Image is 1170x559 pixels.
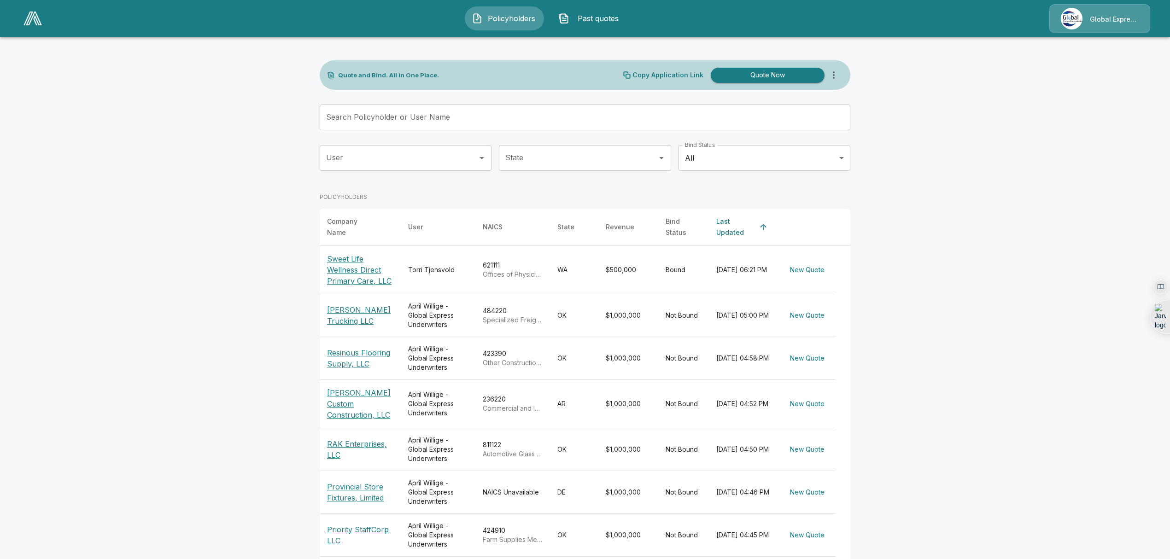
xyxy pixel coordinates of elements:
td: [DATE] 05:00 PM [709,294,779,337]
img: Agency Icon [1061,8,1082,29]
td: $1,000,000 [598,471,658,514]
p: Priority StaffCorp LLC [327,524,393,546]
div: 424910 [483,526,543,544]
img: Policyholders Icon [472,13,483,24]
button: more [825,66,843,84]
div: NAICS [483,221,503,233]
p: Quote and Bind. All in One Place. [338,72,439,78]
p: POLICYHOLDERS [320,193,367,201]
button: Policyholders IconPolicyholders [465,6,544,30]
p: Sweet Life Wellness Direct Primary Care, LLC [327,253,393,286]
td: [DATE] 04:46 PM [709,471,779,514]
button: Open [475,151,488,164]
div: April Willige - Global Express Underwriters [408,436,468,463]
td: [DATE] 04:58 PM [709,337,779,380]
td: NAICS Unavailable [475,471,550,514]
td: $1,000,000 [598,514,658,557]
td: [DATE] 04:45 PM [709,514,779,557]
button: New Quote [786,350,828,367]
div: April Willige - Global Express Underwriters [408,302,468,329]
div: Torri Tjensvold [408,265,468,274]
div: State [557,221,574,233]
td: [DATE] 06:21 PM [709,246,779,294]
td: Not Bound [658,514,709,557]
td: Not Bound [658,337,709,380]
button: New Quote [786,527,828,544]
div: April Willige - Global Express Underwriters [408,344,468,372]
td: Not Bound [658,294,709,337]
div: April Willige - Global Express Underwriters [408,478,468,506]
p: Specialized Freight (except Used Goods) Trucking, Local [483,315,543,325]
p: Copy Application Link [632,72,703,78]
span: Policyholders [486,13,537,24]
div: April Willige - Global Express Underwriters [408,390,468,418]
p: [PERSON_NAME] Custom Construction, LLC [327,387,393,420]
span: Past quotes [573,13,624,24]
td: DE [550,471,598,514]
th: Bind Status [658,209,709,246]
td: $1,000,000 [598,428,658,471]
button: New Quote [786,484,828,501]
div: April Willige - Global Express Underwriters [408,521,468,549]
td: [DATE] 04:50 PM [709,428,779,471]
div: Last Updated [716,216,755,238]
td: WA [550,246,598,294]
div: 484220 [483,306,543,325]
div: 236220 [483,395,543,413]
div: Company Name [327,216,377,238]
div: User [408,221,423,233]
div: Revenue [606,221,634,233]
td: Not Bound [658,380,709,428]
p: Other Construction Material Merchant Wholesalers [483,358,543,367]
button: New Quote [786,307,828,324]
p: Offices of Physicians (except Mental Health Specialists) [483,270,543,279]
td: $1,000,000 [598,337,658,380]
td: OK [550,337,598,380]
p: RAK Enterprises, LLC [327,438,393,460]
button: Open [655,151,668,164]
td: $500,000 [598,246,658,294]
div: 423390 [483,349,543,367]
p: Automotive Glass Replacement Shops [483,449,543,459]
button: New Quote [786,441,828,458]
button: New Quote [786,396,828,413]
button: Past quotes IconPast quotes [551,6,631,30]
img: Past quotes Icon [558,13,569,24]
img: AA Logo [23,12,42,25]
p: Provincial Store Fixtures, Limited [327,481,393,503]
a: Quote Now [707,68,825,83]
td: AR [550,380,598,428]
td: OK [550,514,598,557]
td: Not Bound [658,428,709,471]
div: 621111 [483,261,543,279]
td: OK [550,428,598,471]
label: Bind Status [685,141,715,149]
td: $1,000,000 [598,380,658,428]
td: $1,000,000 [598,294,658,337]
td: [DATE] 04:52 PM [709,380,779,428]
td: Not Bound [658,471,709,514]
td: OK [550,294,598,337]
div: All [679,145,850,171]
p: [PERSON_NAME] Trucking LLC [327,304,393,326]
p: Resinous Flooring Supply, LLC [327,347,393,369]
p: Global Express Underwriters [1090,15,1139,24]
p: Commercial and Institutional Building Construction [483,404,543,413]
button: New Quote [786,262,828,279]
div: 811122 [483,440,543,459]
td: Bound [658,246,709,294]
button: Quote Now [711,68,825,83]
p: Farm Supplies Merchant Wholesalers [483,535,543,544]
a: Agency IconGlobal Express Underwriters [1049,4,1150,33]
